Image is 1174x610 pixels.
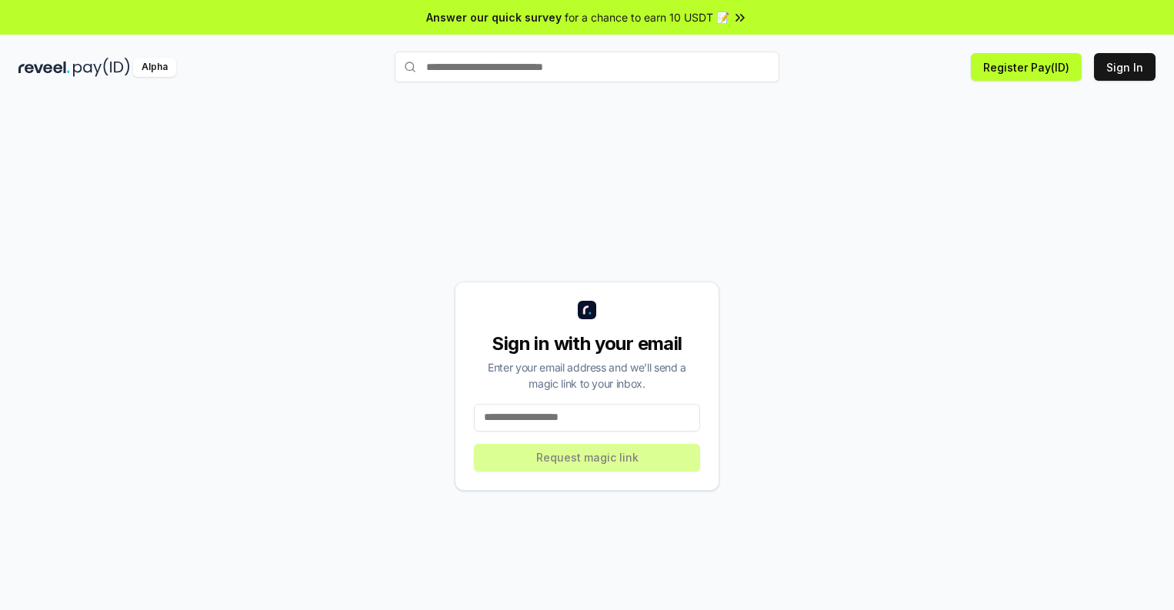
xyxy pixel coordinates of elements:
div: Alpha [133,58,176,77]
div: Enter your email address and we’ll send a magic link to your inbox. [474,359,700,392]
button: Register Pay(ID) [971,53,1082,81]
img: pay_id [73,58,130,77]
img: reveel_dark [18,58,70,77]
span: Answer our quick survey [426,9,562,25]
div: Sign in with your email [474,332,700,356]
img: logo_small [578,301,596,319]
span: for a chance to earn 10 USDT 📝 [565,9,729,25]
button: Sign In [1094,53,1156,81]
